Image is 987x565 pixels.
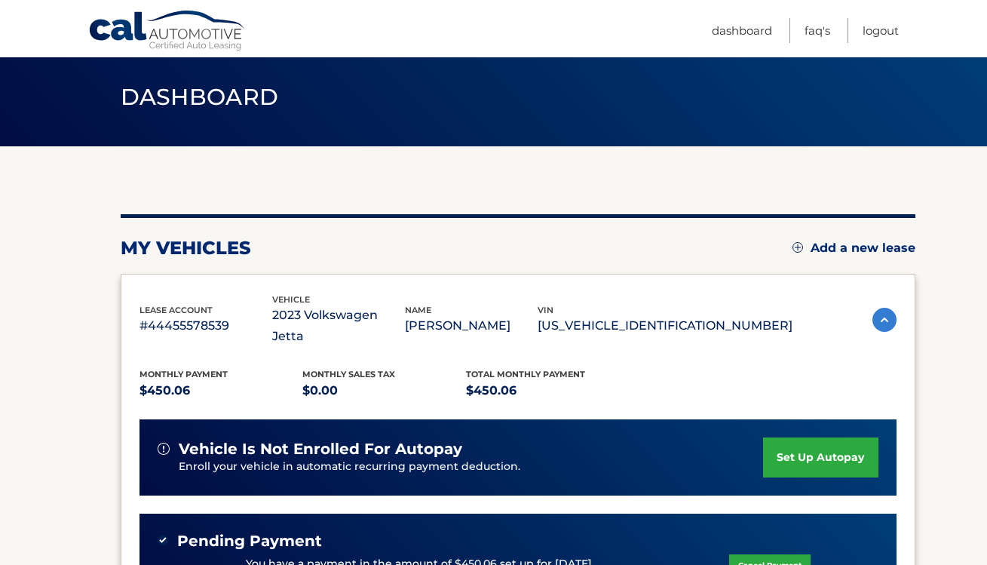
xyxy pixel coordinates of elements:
[712,18,772,43] a: Dashboard
[177,532,322,551] span: Pending Payment
[272,305,405,347] p: 2023 Volkswagen Jetta
[466,380,630,401] p: $450.06
[121,83,279,111] span: Dashboard
[872,308,897,332] img: accordion-active.svg
[538,315,792,336] p: [US_VEHICLE_IDENTIFICATION_NUMBER]
[863,18,899,43] a: Logout
[88,10,247,54] a: Cal Automotive
[158,535,168,545] img: check-green.svg
[158,443,170,455] img: alert-white.svg
[792,241,915,256] a: Add a new lease
[538,305,553,315] span: vin
[805,18,830,43] a: FAQ's
[139,305,213,315] span: lease account
[302,380,466,401] p: $0.00
[763,438,878,477] a: set up autopay
[405,315,538,336] p: [PERSON_NAME]
[792,242,803,253] img: add.svg
[179,440,462,459] span: vehicle is not enrolled for autopay
[179,459,764,475] p: Enroll your vehicle in automatic recurring payment deduction.
[139,315,272,336] p: #44455578539
[405,305,431,315] span: name
[121,237,251,259] h2: my vehicles
[139,369,228,379] span: Monthly Payment
[302,369,395,379] span: Monthly sales Tax
[139,380,303,401] p: $450.06
[272,294,310,305] span: vehicle
[466,369,585,379] span: Total Monthly Payment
